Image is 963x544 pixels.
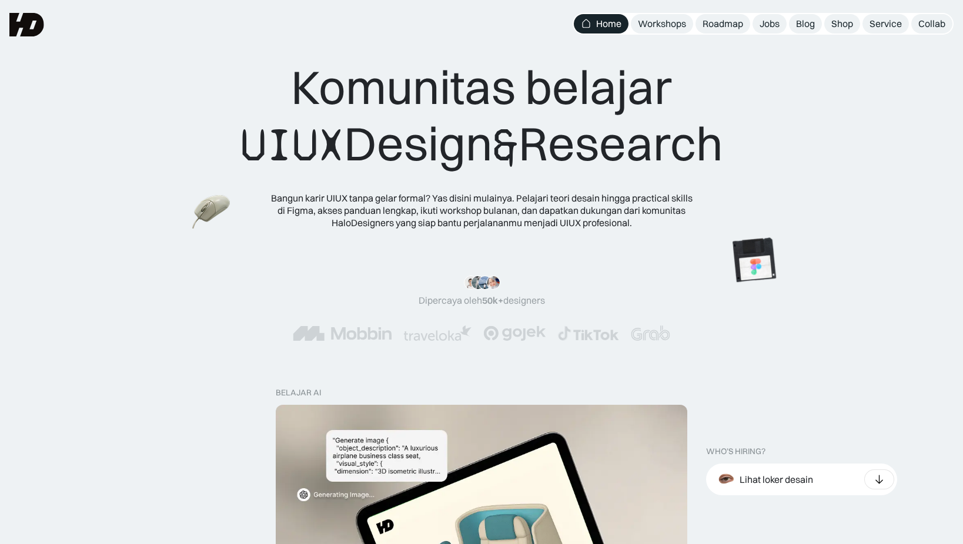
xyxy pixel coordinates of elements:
[482,294,503,306] span: 50k+
[596,18,621,30] div: Home
[419,294,545,307] div: Dipercaya oleh designers
[493,117,519,173] span: &
[276,388,321,398] div: belajar ai
[240,59,723,173] div: Komunitas belajar Design Research
[574,14,628,33] a: Home
[918,18,945,30] div: Collab
[753,14,787,33] a: Jobs
[706,446,765,456] div: WHO’S HIRING?
[760,18,780,30] div: Jobs
[270,192,693,229] div: Bangun karir UIUX tanpa gelar formal? Yas disini mulainya. Pelajari teori desain hingga practical...
[789,14,822,33] a: Blog
[911,14,952,33] a: Collab
[240,117,344,173] span: UIUX
[695,14,750,33] a: Roadmap
[831,18,853,30] div: Shop
[862,14,909,33] a: Service
[870,18,902,30] div: Service
[638,18,686,30] div: Workshops
[824,14,860,33] a: Shop
[740,474,813,486] div: Lihat loker desain
[703,18,743,30] div: Roadmap
[631,14,693,33] a: Workshops
[796,18,815,30] div: Blog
